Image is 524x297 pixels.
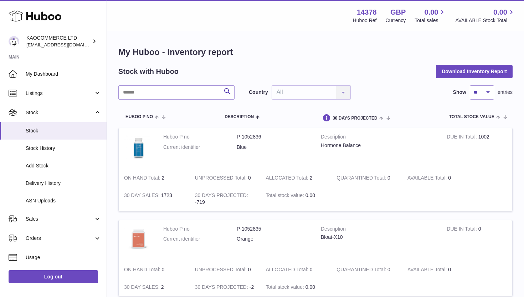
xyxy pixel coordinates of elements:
span: Orders [26,235,94,242]
strong: Total stock value [266,284,305,292]
strong: GBP [390,7,406,17]
dd: P-1052836 [237,134,310,140]
div: Currency [386,17,406,24]
strong: Description [321,226,436,234]
label: Country [249,89,268,96]
span: Listings [26,90,94,97]
h1: My Huboo - Inventory report [118,46,513,58]
strong: AVAILABLE Total [407,175,448,182]
span: 0.00 [425,7,438,17]
strong: Description [321,134,436,142]
span: ASN Uploads [26,197,101,204]
div: Hormone Balance [321,142,436,149]
td: 0 [402,169,473,187]
dt: Huboo P no [163,134,237,140]
td: 0 [402,261,473,278]
strong: DUE IN Total [447,226,478,233]
span: Total stock value [449,115,494,119]
span: 0.00 [305,284,315,290]
strong: 30 DAY SALES [124,284,161,292]
span: entries [498,89,513,96]
strong: ALLOCATED Total [266,267,309,274]
div: KAOCOMMERCE LTD [26,35,91,48]
span: Usage [26,254,101,261]
strong: 30 DAY SALES [124,192,161,200]
span: 0.00 [493,7,507,17]
strong: 30 DAYS PROJECTED [195,192,248,200]
dd: Orange [237,236,310,242]
h2: Stock with Huboo [118,67,179,76]
a: Log out [9,270,98,283]
td: 0 [260,261,331,278]
img: product image [124,226,153,254]
span: Add Stock [26,162,101,169]
dd: Blue [237,144,310,151]
span: My Dashboard [26,71,101,77]
strong: ON HAND Total [124,175,162,182]
span: 30 DAYS PROJECTED [333,116,377,121]
a: 0.00 AVAILABLE Stock Total [455,7,515,24]
td: 1002 [441,128,512,169]
strong: QUARANTINED Total [337,267,387,274]
span: AVAILABLE Stock Total [455,17,515,24]
span: Stock [26,127,101,134]
span: Stock History [26,145,101,152]
span: Huboo P no [125,115,153,119]
td: -719 [190,187,261,211]
dt: Current identifier [163,236,237,242]
img: product image [124,134,153,162]
strong: QUARANTINED Total [337,175,387,182]
td: 0 [190,169,261,187]
dd: P-1052835 [237,226,310,232]
strong: 30 DAYS PROJECTED [195,284,250,292]
span: 0.00 [305,192,315,198]
span: [EMAIL_ADDRESS][DOMAIN_NAME] [26,42,105,47]
strong: DUE IN Total [447,134,478,141]
img: hello@lunera.co.uk [9,36,19,47]
span: Delivery History [26,180,101,187]
td: -2 [190,278,261,296]
td: 1723 [119,187,190,211]
span: Description [225,115,254,119]
span: 0 [387,267,390,272]
dt: Current identifier [163,144,237,151]
a: 0.00 Total sales [415,7,446,24]
span: Total sales [415,17,446,24]
span: Sales [26,216,94,222]
td: 0 [441,220,512,261]
label: Show [453,89,466,96]
strong: UNPROCESSED Total [195,175,248,182]
td: 0 [119,261,190,278]
strong: 14378 [357,7,377,17]
div: Huboo Ref [353,17,377,24]
td: 2 [119,169,190,187]
td: 2 [260,169,331,187]
span: 0 [387,175,390,181]
strong: ALLOCATED Total [266,175,309,182]
strong: ON HAND Total [124,267,162,274]
div: Bloat-X10 [321,234,436,241]
td: 0 [190,261,261,278]
strong: Total stock value [266,192,305,200]
button: Download Inventory Report [436,65,513,78]
strong: UNPROCESSED Total [195,267,248,274]
span: Stock [26,109,94,116]
td: 2 [119,278,190,296]
dt: Huboo P no [163,226,237,232]
strong: AVAILABLE Total [407,267,448,274]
